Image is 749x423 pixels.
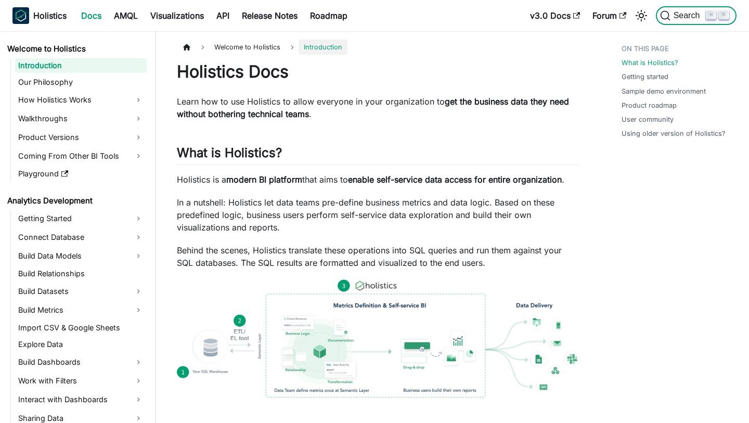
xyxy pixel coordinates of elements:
[622,114,674,124] a: User community
[299,40,347,55] span: Introduction
[15,373,147,389] a: Work with Filters
[15,148,147,164] a: Coming From Other BI Tools
[15,248,147,264] a: Build Data Models
[622,86,706,96] a: Sample demo environment
[706,10,716,20] kbd: ⌘
[15,337,147,352] a: Explore Data
[177,196,580,234] p: In a nutshell: Holistics let data teams pre-define business metrics and data logic. Based on thes...
[12,7,67,24] a: HolisticsHolistics
[15,354,147,370] a: Build Dashboards
[75,7,108,24] a: Docs
[15,283,147,300] a: Build Datasets
[348,174,562,185] strong: enable self-service data access for entire organization
[524,7,586,24] a: v3.0 Docs
[633,7,650,24] button: Switch between dark and light mode (currently light mode)
[236,7,304,24] a: Release Notes
[4,194,147,208] a: Analytics Development
[15,321,147,335] a: Import CSV & Google Sheets
[177,279,580,398] img: How Holistics fits in your Data Stack
[15,75,147,89] a: Our Philosophy
[33,9,67,22] b: Holistics
[656,6,737,25] button: Search (Command+K)
[15,92,147,108] a: How Holistics Works
[15,166,147,181] a: Playground
[15,58,147,73] a: Introduction
[622,72,668,82] a: Getting started
[4,42,147,56] a: Welcome to Holistics
[177,40,197,55] a: Home page
[15,391,147,408] a: Interact with Dashboards
[304,7,354,24] a: Roadmap
[622,129,726,138] a: Using older version of Holistics?
[622,58,678,68] a: What is Holistics?
[15,110,147,127] a: Walkthroughs
[144,7,210,24] a: Visualizations
[108,7,144,24] a: AMQL
[670,11,706,20] span: Search
[177,61,580,82] h1: Holistics Docs
[177,173,580,186] p: Holistics is a that aims to .
[177,145,580,165] h2: What is Holistics?
[15,129,147,146] a: Product Versions
[586,7,632,24] a: Forum
[209,40,286,55] span: Welcome to Holistics
[15,302,147,318] a: Build Metrics
[15,266,147,281] a: Build Relationships
[12,7,29,24] img: Holistics
[177,95,580,120] p: Learn how to use Holistics to allow everyone in your organization to .
[177,244,580,269] p: Behind the scenes, Holistics translate these operations into SQL queries and run them against you...
[15,229,147,246] a: Connect Database
[622,100,677,110] a: Product roadmap
[719,10,729,20] kbd: K
[226,174,302,185] strong: modern BI platform
[15,210,147,227] a: Getting Started
[177,40,580,55] nav: Breadcrumbs
[210,7,236,24] a: API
